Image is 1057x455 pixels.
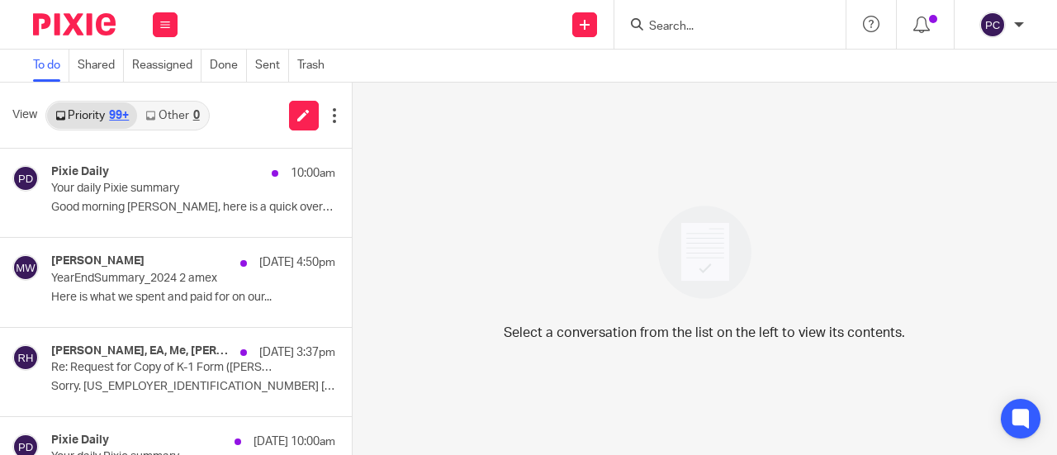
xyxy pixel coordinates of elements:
p: Sorry. [US_EMPLOYER_IDENTIFICATION_NUMBER] [DATE][DATE]... [51,380,335,394]
h4: Pixie Daily [51,165,109,179]
a: Shared [78,50,124,82]
div: 0 [193,110,200,121]
img: svg%3E [12,344,39,371]
a: To do [33,50,69,82]
h4: [PERSON_NAME], EA, Me, [PERSON_NAME], [PERSON_NAME] Del [PERSON_NAME] [51,344,232,358]
div: 99+ [109,110,129,121]
p: Good morning [PERSON_NAME], here is a quick overview of... [51,201,335,215]
h4: Pixie Daily [51,434,109,448]
img: image [647,195,762,310]
span: View [12,107,37,124]
a: Other0 [137,102,207,129]
a: Reassigned [132,50,201,82]
p: 10:00am [291,165,335,182]
a: Done [210,50,247,82]
a: Priority99+ [47,102,137,129]
img: svg%3E [12,165,39,192]
p: YearEndSummary_2024 2 amex [51,272,278,286]
img: svg%3E [12,254,39,281]
p: [DATE] 10:00am [254,434,335,450]
a: Sent [255,50,289,82]
p: Here is what we spent and paid for on our... [51,291,335,305]
p: Your daily Pixie summary [51,182,278,196]
h4: [PERSON_NAME] [51,254,145,268]
img: Pixie [33,13,116,36]
a: Trash [297,50,333,82]
p: [DATE] 3:37pm [259,344,335,361]
p: Re: Request for Copy of K-1 Form ([PERSON_NAME]) [51,361,278,375]
p: [DATE] 4:50pm [259,254,335,271]
input: Search [647,20,796,35]
img: svg%3E [979,12,1006,38]
p: Select a conversation from the list on the left to view its contents. [504,323,905,343]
